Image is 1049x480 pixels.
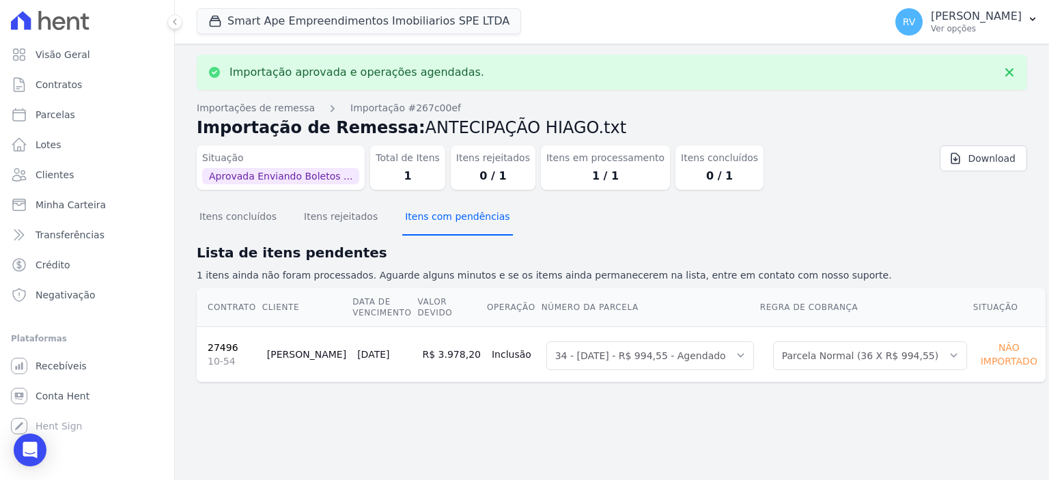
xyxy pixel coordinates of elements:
th: Número da Parcela [541,288,759,327]
span: Clientes [36,168,74,182]
dd: 0 / 1 [681,168,758,184]
th: Situação [973,288,1046,327]
a: Minha Carteira [5,191,169,218]
a: Lotes [5,131,169,158]
button: Smart Ape Empreendimentos Imobiliarios SPE LTDA [197,8,521,34]
a: Importação #267c00ef [350,101,461,115]
span: Conta Hent [36,389,89,403]
h2: Lista de itens pendentes [197,242,1027,263]
th: Regra de Cobrança [759,288,973,327]
dt: Total de Itens [376,151,440,165]
dd: 0 / 1 [456,168,530,184]
span: Visão Geral [36,48,90,61]
a: Download [940,145,1027,171]
dd: 1 / 1 [546,168,665,184]
th: Operação [486,288,541,327]
span: ANTECIPAÇÃO HIAGO.txt [425,118,627,137]
a: Parcelas [5,101,169,128]
button: RV [PERSON_NAME] Ver opções [884,3,1049,41]
td: [DATE] [352,326,417,382]
span: 10-54 [208,354,256,368]
dt: Itens concluídos [681,151,758,165]
td: Inclusão [486,326,541,382]
span: Minha Carteira [36,198,106,212]
a: Negativação [5,281,169,309]
span: RV [903,17,916,27]
nav: Breadcrumb [197,101,1027,115]
a: Transferências [5,221,169,249]
span: Recebíveis [36,359,87,373]
div: Plataformas [11,330,163,347]
th: Cliente [262,288,352,327]
span: Lotes [36,138,61,152]
a: Recebíveis [5,352,169,380]
p: [PERSON_NAME] [931,10,1022,23]
a: Crédito [5,251,169,279]
a: Importações de remessa [197,101,315,115]
p: 1 itens ainda não foram processados. Aguarde alguns minutos e se os items ainda permanecerem na l... [197,268,1027,283]
span: Aprovada Enviando Boletos ... [202,168,359,184]
p: Importação aprovada e operações agendadas. [229,66,484,79]
a: Contratos [5,71,169,98]
span: Contratos [36,78,82,91]
p: Ver opções [931,23,1022,34]
span: Negativação [36,288,96,302]
span: Crédito [36,258,70,272]
div: Open Intercom Messenger [14,434,46,466]
div: Não importado [978,338,1040,371]
th: Contrato [197,288,262,327]
a: Clientes [5,161,169,188]
span: Transferências [36,228,104,242]
td: R$ 3.978,20 [417,326,486,382]
th: Valor devido [417,288,486,327]
td: [PERSON_NAME] [262,326,352,382]
h2: Importação de Remessa: [197,115,1027,140]
dt: Itens rejeitados [456,151,530,165]
a: 27496 [208,342,238,353]
button: Itens concluídos [197,200,279,236]
span: Parcelas [36,108,75,122]
dt: Itens em processamento [546,151,665,165]
button: Itens com pendências [402,200,512,236]
a: Visão Geral [5,41,169,68]
dd: 1 [376,168,440,184]
button: Itens rejeitados [301,200,380,236]
th: Data de Vencimento [352,288,417,327]
a: Conta Hent [5,382,169,410]
dt: Situação [202,151,359,165]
